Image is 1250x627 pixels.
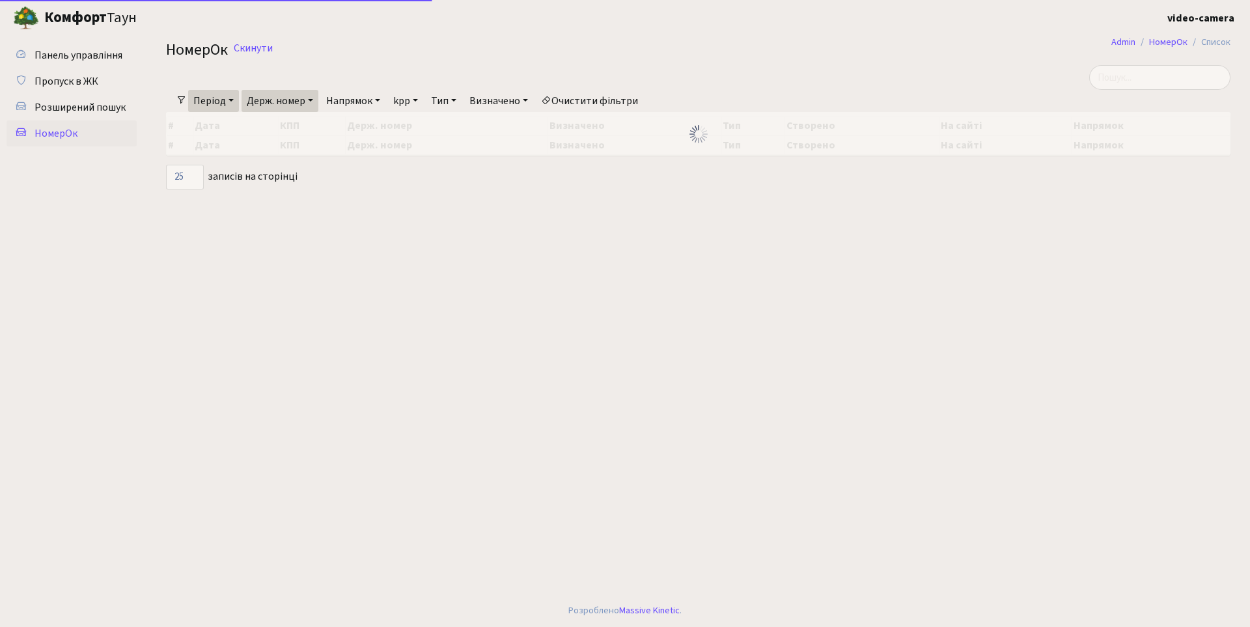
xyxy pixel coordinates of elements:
[568,604,682,618] div: Розроблено .
[13,5,39,31] img: logo.png
[35,100,126,115] span: Розширений пошук
[1092,29,1250,56] nav: breadcrumb
[35,48,122,63] span: Панель управління
[1167,10,1234,26] a: video-camera
[35,74,98,89] span: Пропуск в ЖК
[7,68,137,94] a: Пропуск в ЖК
[388,90,423,112] a: kpp
[1149,35,1187,49] a: НомерОк
[163,7,195,29] button: Переключити навігацію
[166,38,228,61] span: НомерОк
[166,165,298,189] label: записів на сторінці
[1089,65,1230,90] input: Пошук...
[1187,35,1230,49] li: Список
[44,7,137,29] span: Таун
[426,90,462,112] a: Тип
[1111,35,1135,49] a: Admin
[536,90,643,112] a: Очистити фільтри
[166,165,204,189] select: записів на сторінці
[1167,11,1234,25] b: video-camera
[242,90,318,112] a: Держ. номер
[7,120,137,146] a: НомерОк
[35,126,77,141] span: НомерОк
[688,124,709,145] img: Обробка...
[188,90,239,112] a: Період
[321,90,385,112] a: Напрямок
[44,7,107,28] b: Комфорт
[464,90,533,112] a: Визначено
[7,94,137,120] a: Розширений пошук
[234,42,273,55] a: Скинути
[7,42,137,68] a: Панель управління
[619,604,680,617] a: Massive Kinetic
